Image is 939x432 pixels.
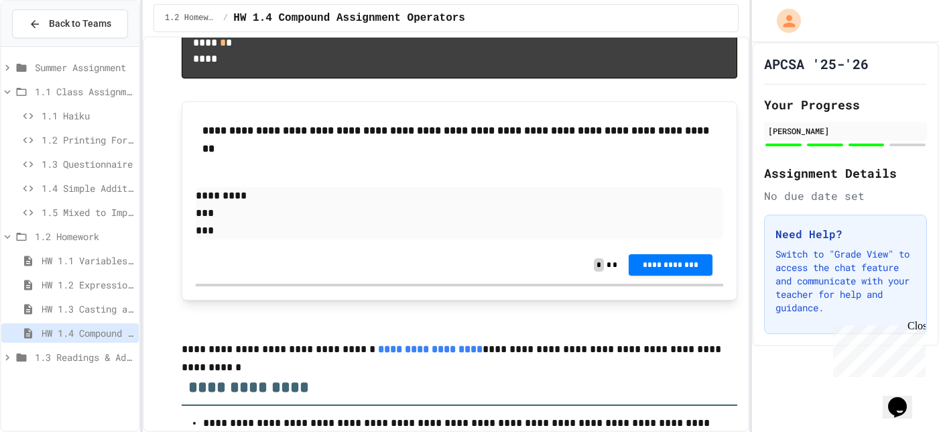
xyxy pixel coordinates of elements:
span: 1.2 Homework [35,229,133,244]
iframe: chat widget [828,320,926,377]
span: 1.1 Class Assignments [35,85,133,99]
span: HW 1.4 Compound Assignment Operators [233,10,465,26]
span: HW 1.3 Casting and Ranges of Variables [42,302,133,316]
h2: Your Progress [764,95,927,114]
div: [PERSON_NAME] [768,125,923,137]
div: My Account [763,5,804,36]
button: Back to Teams [12,9,128,38]
span: 1.3 Readings & Additional Practice [35,350,133,364]
span: HW 1.4 Compound Assignment Operators [42,326,133,340]
h3: Need Help? [775,226,916,242]
h1: APCSA '25-'26 [764,54,869,73]
span: Back to Teams [49,17,111,31]
div: Chat with us now!Close [5,5,92,85]
span: 1.2 Homework [165,13,218,23]
span: / [223,13,228,23]
iframe: chat widget [883,378,926,419]
span: 1.5 Mixed to Improper to Mixed Fraction [42,205,133,219]
p: Switch to "Grade View" to access the chat feature and communicate with your teacher for help and ... [775,248,916,315]
h2: Assignment Details [764,164,927,182]
span: HW 1.1 Variables and Data Types [42,254,133,268]
span: 1.1 Haiku [42,109,133,123]
div: No due date set [764,188,927,204]
span: 1.3 Questionnaire [42,157,133,171]
span: 1.4 Simple Addition [42,181,133,195]
span: HW 1.2 Expressions and Assignment Statements [42,278,133,292]
span: 1.2 Printing Formatting [42,133,133,147]
span: Summer Assignment [35,60,133,74]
